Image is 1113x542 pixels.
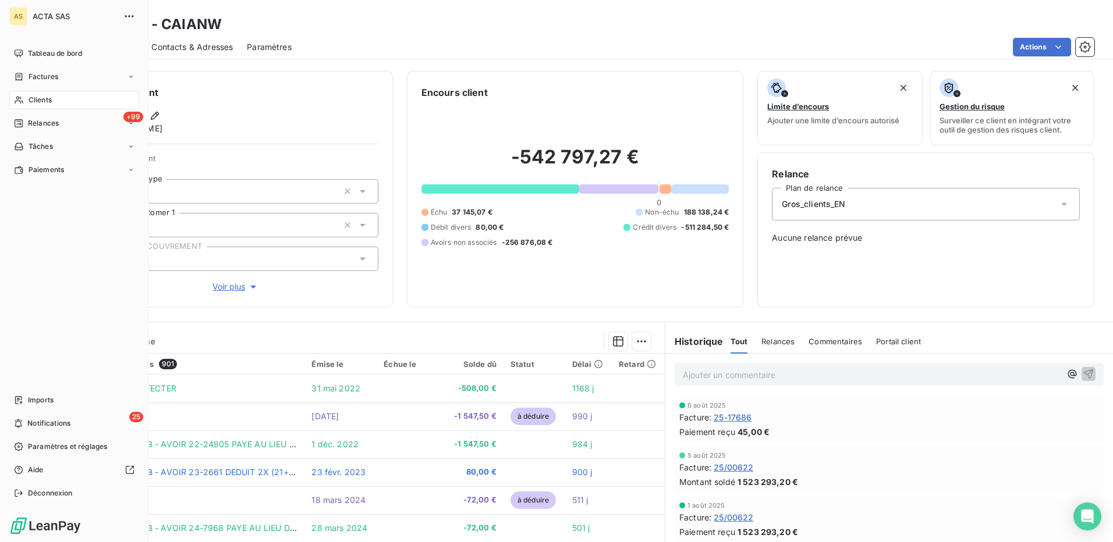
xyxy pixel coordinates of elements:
span: Paramètres [247,41,292,53]
span: -1 547,50 € [452,438,497,450]
span: 25 [129,412,143,422]
span: 0 [657,198,661,207]
button: Limite d’encoursAjouter une limite d’encours autorisé [757,71,922,145]
span: Notifications [27,418,70,429]
span: 5 août 2025 [687,452,726,459]
span: Clients [29,95,52,105]
span: 501 j [572,523,590,533]
span: 80,00 € [476,222,504,233]
span: ACTA SAS [33,12,116,21]
span: Limite d’encours [767,102,829,111]
h6: Historique [665,334,724,348]
span: Facture : [679,411,711,423]
span: VIREMENT ANWB - AVOIR 23-2661 DEDUIT 2X (21+23/02/23) [81,467,329,477]
span: -256 876,08 € [502,237,553,248]
span: 25/00622 [714,511,753,523]
div: Délai [572,359,605,369]
a: Paramètres et réglages [9,437,139,456]
span: Factures [29,72,58,82]
span: 45,00 € [738,426,770,438]
span: Surveiller ce client en intégrant votre outil de gestion des risques client. [940,116,1084,134]
a: Imports [9,391,139,409]
span: Déconnexion [28,488,73,498]
span: Gestion du risque [940,102,1005,111]
h2: -542 797,27 € [421,145,729,180]
span: Voir plus [212,281,259,293]
span: 1168 j [572,383,594,393]
span: 984 j [572,439,593,449]
span: Propriétés Client [94,154,378,170]
span: Crédit divers [633,222,676,233]
span: 1 523 293,20 € [738,476,798,488]
span: Tout [731,337,748,346]
span: 900 j [572,467,593,477]
span: Tâches [29,141,53,152]
span: Paiements [29,165,64,175]
a: Clients [9,91,139,109]
span: [DATE] [311,411,339,421]
h6: Encours client [421,85,488,99]
span: 188 138,24 € [684,207,729,217]
div: Retard [619,359,658,369]
div: Échue le [384,359,438,369]
h6: Informations client [70,85,378,99]
span: -72,00 € [452,522,497,534]
div: Solde dû [452,359,497,369]
div: Émise le [311,359,370,369]
a: Tableau de bord [9,44,139,63]
span: Facture : [679,461,711,473]
span: 31 mai 2022 [311,383,360,393]
span: 25/00622 [714,461,753,473]
a: Aide [9,461,139,479]
button: Actions [1013,38,1071,56]
span: Montant soldé [679,476,735,488]
span: 80,00 € [452,466,497,478]
h3: ANWB - CAIANW [102,14,222,35]
span: Gros_clients_EN [782,198,845,210]
span: VIREMENT ANWB - AVOIR 24-7968 PAYE AU LIEU D ETRE DEDUIT [81,523,345,533]
div: Open Intercom Messenger [1073,502,1101,530]
span: 990 j [572,411,593,421]
span: Avoirs non associés [431,237,497,248]
span: 511 j [572,495,589,505]
span: Échu [431,207,448,217]
span: Aide [28,465,44,475]
h6: Relance [772,167,1080,181]
span: Relances [28,118,59,129]
a: Factures [9,67,139,86]
span: 901 [159,359,177,369]
span: Paiement reçu [679,526,735,538]
span: Ajouter une limite d’encours autorisé [767,116,899,125]
a: Tâches [9,137,139,156]
span: -1 547,50 € [452,411,497,422]
span: 18 mars 2024 [311,495,366,505]
span: Portail client [876,337,921,346]
span: 25-17686 [714,411,752,423]
button: Voir plus [94,280,378,293]
button: Gestion du risqueSurveiller ce client en intégrant votre outil de gestion des risques client. [930,71,1094,145]
span: 1 août 2025 [687,502,725,509]
span: Paiement reçu [679,426,735,438]
span: 1 déc. 2022 [311,439,359,449]
span: Aucune relance prévue [772,232,1080,244]
span: -508,00 € [452,383,497,394]
span: à déduire [511,408,556,425]
span: 23 févr. 2023 [311,467,366,477]
span: Facture : [679,511,711,523]
span: 37 145,07 € [452,207,492,217]
div: AS [9,7,28,26]
div: Statut [511,359,558,369]
span: Paramètres et réglages [28,441,107,452]
span: Débit divers [431,222,472,233]
span: 6 août 2025 [687,402,726,409]
span: Contacts & Adresses [151,41,233,53]
img: Logo LeanPay [9,516,81,535]
span: 28 mars 2024 [311,523,367,533]
span: +99 [123,112,143,122]
div: Pièces comptables [81,359,297,369]
span: Tableau de bord [28,48,82,59]
span: à déduire [511,491,556,509]
span: Relances [761,337,795,346]
span: VIREMENT ANWB - AVOIR 22-24805 PAYE AU LIEU D ETRE DEDUIT [81,439,350,449]
a: Paiements [9,161,139,179]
